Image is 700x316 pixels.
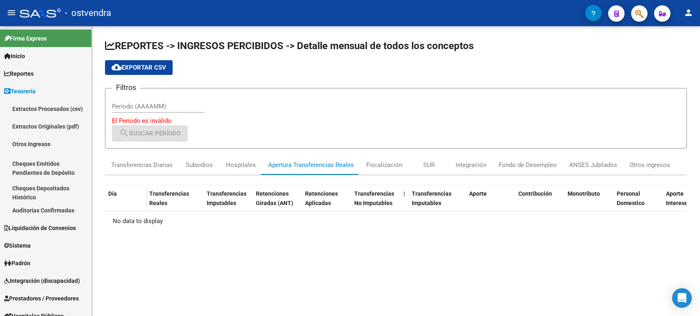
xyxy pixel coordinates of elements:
span: Reportes [4,69,34,78]
span: REPORTES -> INGRESOS PERCIBIDOS -> Detalle mensual de todos los conceptos [105,40,474,52]
span: Tesorería [4,87,36,96]
datatable-header-cell: Retenciones Aplicadas [302,185,351,219]
mat-icon: menu [7,8,16,18]
span: Transferencias Imputables [412,190,451,206]
span: Retenciones Aplicadas [305,190,338,206]
div: No data to display [105,211,686,232]
div: Subsidios [186,160,213,169]
div: Fondo de Desempleo [499,160,557,169]
button: Exportar CSV [105,60,173,75]
span: Transferencias Reales [149,190,189,206]
span: Aporte Intereses [666,190,691,206]
span: Inicio [4,52,25,61]
div: Open Intercom Messenger [672,288,692,308]
p: El Periodo es inválido [112,116,680,125]
span: | [404,190,405,197]
span: Aporte [469,190,487,197]
mat-icon: cloud_download [112,62,121,72]
span: Exportar CSV [112,64,166,71]
datatable-header-cell: Personal Domestico [613,185,663,219]
datatable-header-cell: Transferencias Imputables [203,185,253,219]
div: Fiscalización [366,160,402,169]
div: Transferencias Diarias [111,160,173,169]
span: Firma Express [4,34,47,43]
span: Padrón [4,259,30,268]
span: Buscar Período [119,130,180,137]
span: Transferencias No Imputables [354,190,394,206]
div: Hospitales [226,160,256,169]
button: Buscar Período [112,125,188,142]
datatable-header-cell: Transferencias Reales [146,185,195,219]
div: ANSES Jubilados [569,160,617,169]
div: Otros ingresos [629,160,670,169]
datatable-header-cell: Día [105,185,146,219]
span: Integración (discapacidad) [4,276,80,285]
mat-icon: search [119,128,129,138]
datatable-header-cell: Transferencias No Imputables [351,185,400,219]
datatable-header-cell: Retenciones Giradas (ANT) [253,185,302,219]
span: Día [108,190,117,197]
span: Liquidación de Convenios [4,223,76,232]
span: Contribución [518,190,552,197]
span: Retenciones Giradas (ANT) [256,190,293,206]
div: Integración [456,160,486,169]
datatable-header-cell: Contribución [515,185,564,219]
span: - ostvendra [65,4,111,22]
mat-icon: person [684,8,693,18]
span: Prestadores / Proveedores [4,294,79,303]
div: Apertura Transferencias Reales [268,160,354,169]
datatable-header-cell: | [400,185,408,219]
span: Monotributo [568,190,600,197]
h3: Filtros [112,82,140,93]
datatable-header-cell: Transferencias Imputables [408,185,458,219]
datatable-header-cell: Monotributo [564,185,613,219]
span: Sistema [4,241,31,250]
span: Transferencias Imputables [207,190,246,206]
datatable-header-cell: Aporte [466,185,515,219]
div: SUR [423,160,435,169]
span: Personal Domestico [617,190,645,206]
